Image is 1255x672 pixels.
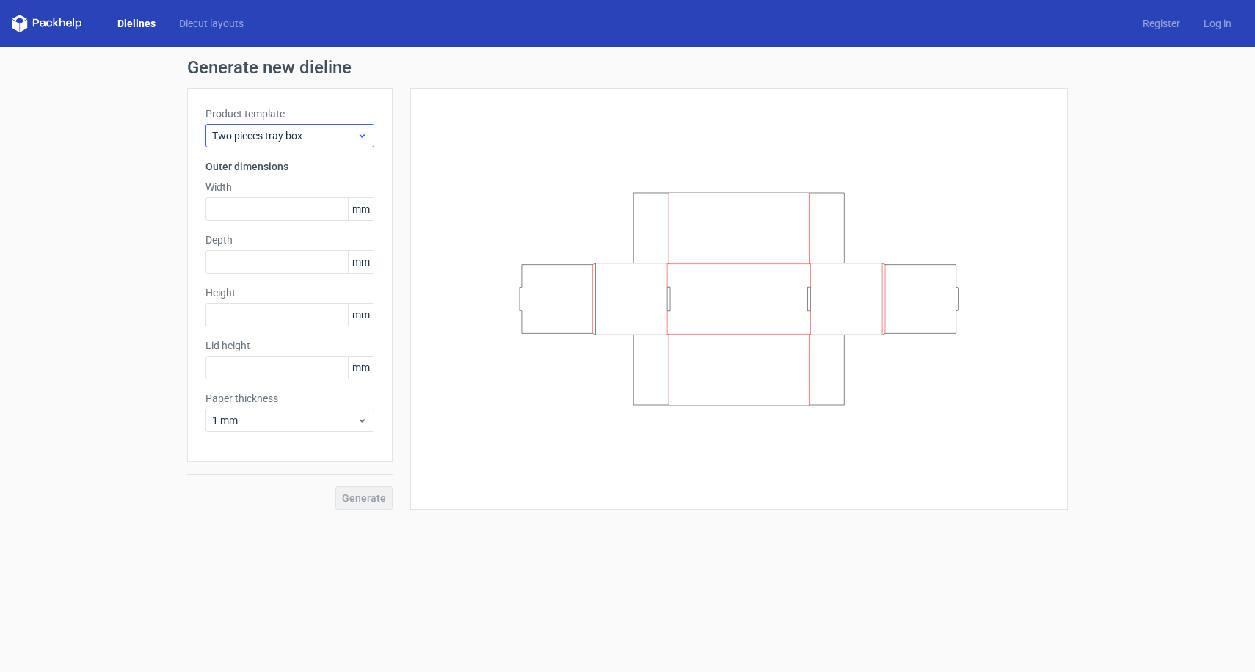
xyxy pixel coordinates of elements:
[205,285,374,300] label: Height
[205,233,374,247] label: Depth
[187,59,1068,76] h1: Generate new dieline
[106,16,167,31] a: Dielines
[205,391,374,406] label: Paper thickness
[205,180,374,194] label: Width
[348,304,374,326] span: mm
[205,106,374,121] label: Product template
[1192,16,1243,31] a: Log in
[167,16,255,31] a: Diecut layouts
[348,251,374,273] span: mm
[212,128,357,143] span: Two pieces tray box
[348,357,374,379] span: mm
[348,198,374,220] span: mm
[205,338,374,353] label: Lid height
[212,413,357,428] span: 1 mm
[1131,16,1192,31] a: Register
[205,159,374,174] h3: Outer dimensions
